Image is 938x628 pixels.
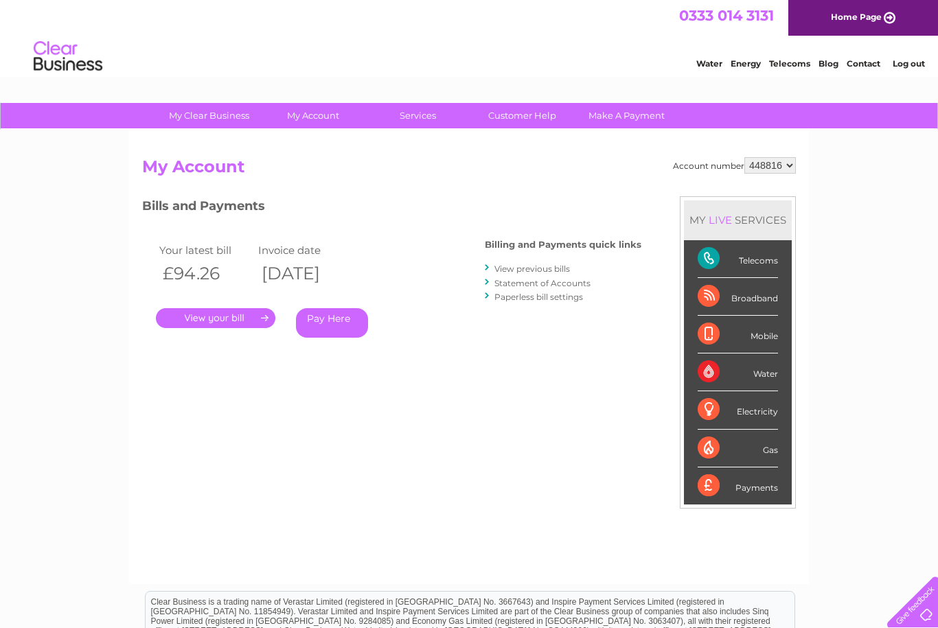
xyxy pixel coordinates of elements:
div: Water [698,353,778,391]
a: Contact [847,58,880,69]
a: My Account [257,103,370,128]
h2: My Account [142,157,796,183]
a: . [156,308,275,328]
div: LIVE [706,213,735,226]
a: Services [361,103,474,128]
div: Broadband [698,278,778,316]
h3: Bills and Payments [142,196,641,220]
a: Pay Here [296,308,368,338]
th: [DATE] [255,259,354,288]
a: Blog [819,58,838,69]
a: My Clear Business [152,103,266,128]
a: Telecoms [769,58,810,69]
div: Clear Business is a trading name of Verastar Limited (registered in [GEOGRAPHIC_DATA] No. 3667643... [146,8,794,67]
div: Mobile [698,316,778,353]
div: Payments [698,467,778,504]
div: Gas [698,430,778,467]
a: View previous bills [494,264,570,274]
h4: Billing and Payments quick links [485,240,641,250]
a: 0333 014 3131 [679,7,774,24]
div: Telecoms [698,240,778,278]
div: Account number [673,157,796,174]
a: Water [696,58,722,69]
a: Log out [893,58,925,69]
img: logo.png [33,36,103,78]
div: Electricity [698,391,778,429]
a: Energy [731,58,761,69]
th: £94.26 [156,259,255,288]
a: Customer Help [466,103,579,128]
div: MY SERVICES [684,200,792,240]
a: Statement of Accounts [494,278,591,288]
td: Your latest bill [156,241,255,259]
a: Paperless bill settings [494,292,583,302]
td: Invoice date [255,241,354,259]
a: Make A Payment [570,103,683,128]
